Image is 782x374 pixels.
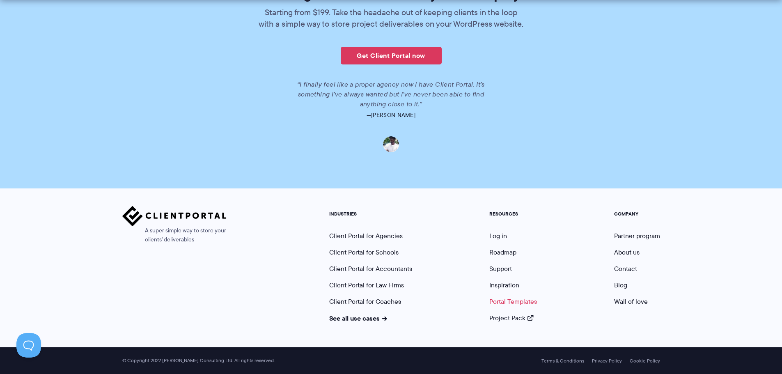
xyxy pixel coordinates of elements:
[489,264,512,273] a: Support
[614,297,648,306] a: Wall of love
[258,7,525,30] p: Starting from $199. Take the headache out of keeping clients in the loop with a simple way to sto...
[118,358,279,364] span: © Copyright 2022 [PERSON_NAME] Consulting Ltd. All rights reserved.
[161,109,621,121] p: —[PERSON_NAME]
[16,333,41,358] iframe: Toggle Customer Support
[489,211,537,217] h5: RESOURCES
[329,248,399,257] a: Client Portal for Schools
[329,313,388,323] a: See all use cases
[341,47,442,64] a: Get Client Portal now
[329,297,401,306] a: Client Portal for Coaches
[122,226,227,244] span: A super simple way to store your clients' deliverables
[614,211,660,217] h5: COMPANY
[287,80,496,109] p: “I finally feel like a proper agency now I have Client Portal. It’s something I’ve always wanted ...
[541,358,584,364] a: Terms & Conditions
[489,297,537,306] a: Portal Templates
[614,264,637,273] a: Contact
[614,280,627,290] a: Blog
[489,248,516,257] a: Roadmap
[489,280,519,290] a: Inspiration
[592,358,622,364] a: Privacy Policy
[614,248,640,257] a: About us
[489,313,534,323] a: Project Pack
[329,231,403,241] a: Client Portal for Agencies
[329,264,412,273] a: Client Portal for Accountants
[329,211,412,217] h5: INDUSTRIES
[489,231,507,241] a: Log in
[329,280,404,290] a: Client Portal for Law Firms
[614,231,660,241] a: Partner program
[630,358,660,364] a: Cookie Policy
